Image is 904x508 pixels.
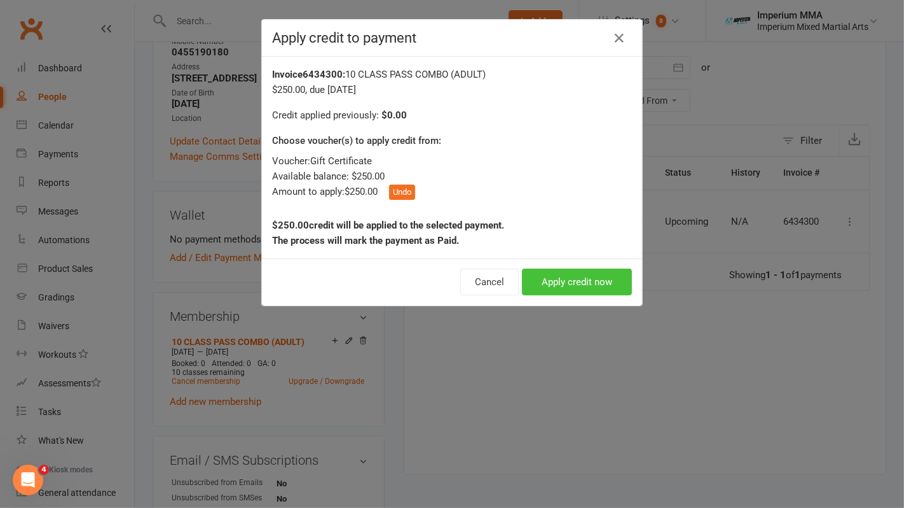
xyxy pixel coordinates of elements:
[389,185,415,200] button: Undo
[39,465,49,475] span: 4
[272,108,632,123] div: Credit applied previously:
[272,133,441,148] label: Choose voucher(s) to apply credit from:
[460,269,519,295] button: Cancel
[522,269,632,295] button: Apply credit now
[272,220,504,246] strong: $250.00 credit will be applied to the selected payment. The process will mark the payment as Paid.
[272,30,632,46] h4: Apply credit to payment
[272,153,632,200] div: Voucher: Gift Certificate Available balance: $250.00 Amount to apply: $250.00
[609,28,629,48] a: Close
[13,465,43,495] iframe: Intercom live chat
[272,67,632,97] div: 10 CLASS PASS COMBO (ADULT) $250.00 , due [DATE]
[381,109,407,121] strong: $0.00
[272,69,345,80] strong: Invoice 6434300 :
